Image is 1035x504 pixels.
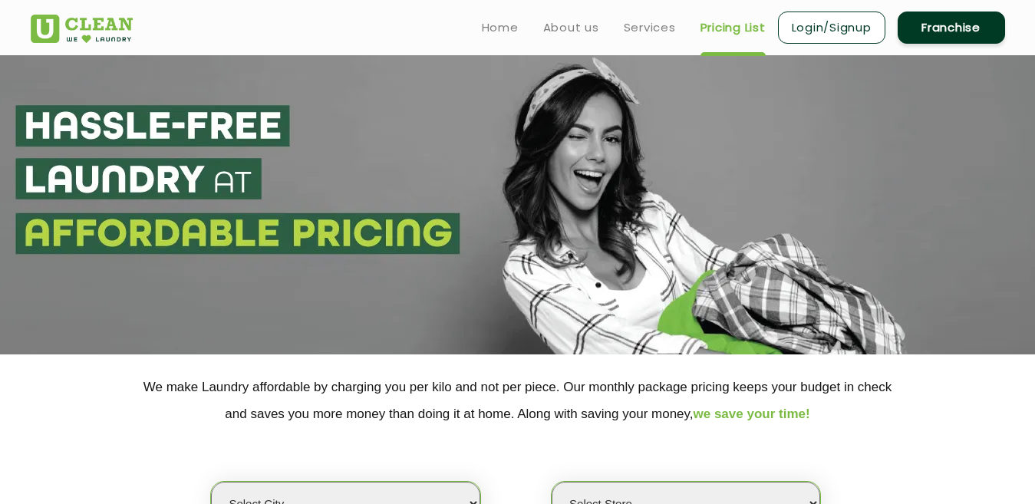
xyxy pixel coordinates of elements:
[624,18,676,37] a: Services
[31,15,133,43] img: UClean Laundry and Dry Cleaning
[778,12,885,44] a: Login/Signup
[700,18,766,37] a: Pricing List
[898,12,1005,44] a: Franchise
[694,407,810,421] span: we save your time!
[543,18,599,37] a: About us
[31,374,1005,427] p: We make Laundry affordable by charging you per kilo and not per piece. Our monthly package pricin...
[482,18,519,37] a: Home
